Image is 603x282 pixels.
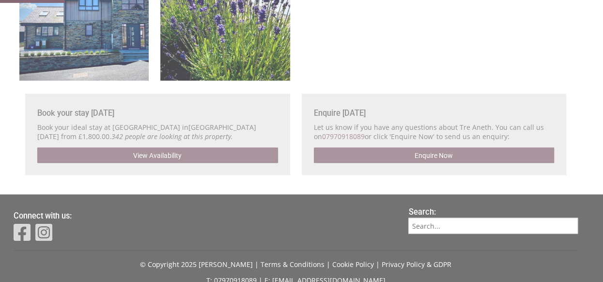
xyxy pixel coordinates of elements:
img: Facebook [14,222,31,242]
h3: Enquire [DATE] [314,108,555,117]
a: [GEOGRAPHIC_DATA] [188,122,256,131]
h3: Book your stay [DATE] [37,108,278,117]
a: Cookie Policy [332,259,374,268]
a: Terms & Conditions [261,259,325,268]
i: 342 people are looking at this property. [111,131,233,141]
span: | [255,259,259,268]
span: | [376,259,380,268]
a: Enquire Now [314,147,555,163]
input: Search... [408,218,578,234]
a: View Availability [37,147,278,163]
a: 07970918089 [322,131,365,141]
a: © Copyright 2025 [PERSON_NAME] [140,259,253,268]
p: Let us know if you have any questions about Tre Aneth. You can call us on or click 'Enquire Now' ... [314,122,555,141]
a: Privacy Policy & GDPR [382,259,451,268]
h3: Search: [408,207,578,216]
span: | [326,259,330,268]
img: Instagram [35,222,52,242]
p: Book your ideal stay at [GEOGRAPHIC_DATA] in [DATE] from £1,800.00. [37,122,278,141]
h3: Connect with us: [14,211,397,220]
